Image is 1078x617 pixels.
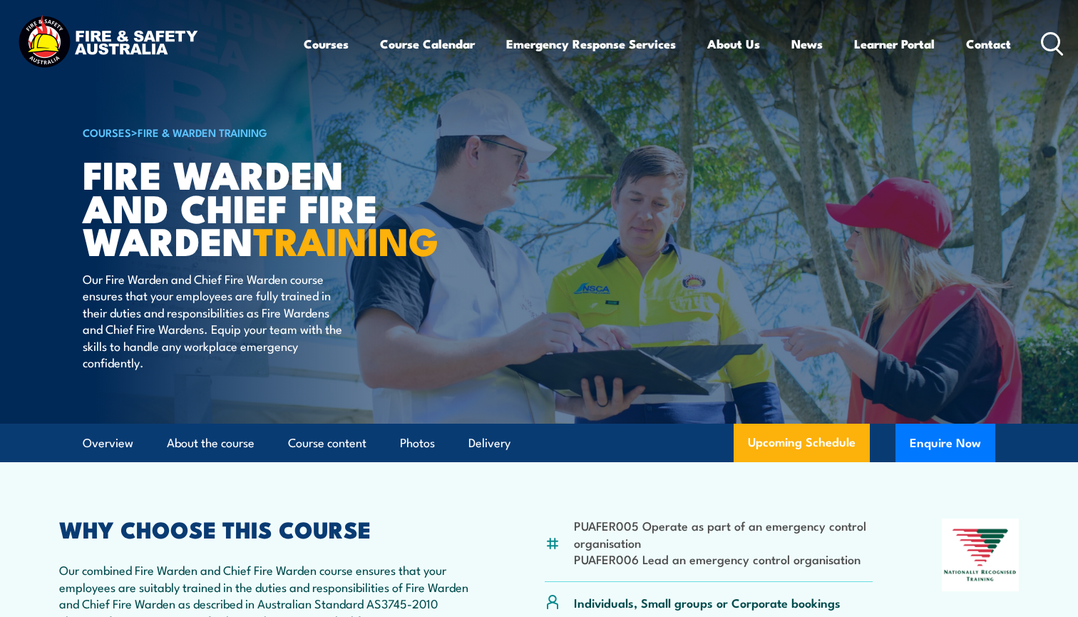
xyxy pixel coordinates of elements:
[304,25,349,63] a: Courses
[468,424,510,462] a: Delivery
[83,123,435,141] h6: >
[734,424,870,462] a: Upcoming Schedule
[83,270,343,370] p: Our Fire Warden and Chief Fire Warden course ensures that your employees are fully trained in the...
[574,594,841,611] p: Individuals, Small groups or Corporate bookings
[854,25,935,63] a: Learner Portal
[83,424,133,462] a: Overview
[506,25,676,63] a: Emergency Response Services
[707,25,760,63] a: About Us
[380,25,475,63] a: Course Calendar
[253,210,438,269] strong: TRAINING
[167,424,255,462] a: About the course
[574,551,873,567] li: PUAFER006 Lead an emergency control organisation
[895,424,995,462] button: Enquire Now
[966,25,1011,63] a: Contact
[288,424,366,462] a: Course content
[942,519,1019,591] img: Nationally Recognised Training logo.
[574,517,873,551] li: PUAFER005 Operate as part of an emergency control organisation
[138,124,267,140] a: Fire & Warden Training
[400,424,435,462] a: Photos
[83,124,131,140] a: COURSES
[59,519,476,539] h2: WHY CHOOSE THIS COURSE
[791,25,823,63] a: News
[83,157,435,257] h1: Fire Warden and Chief Fire Warden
